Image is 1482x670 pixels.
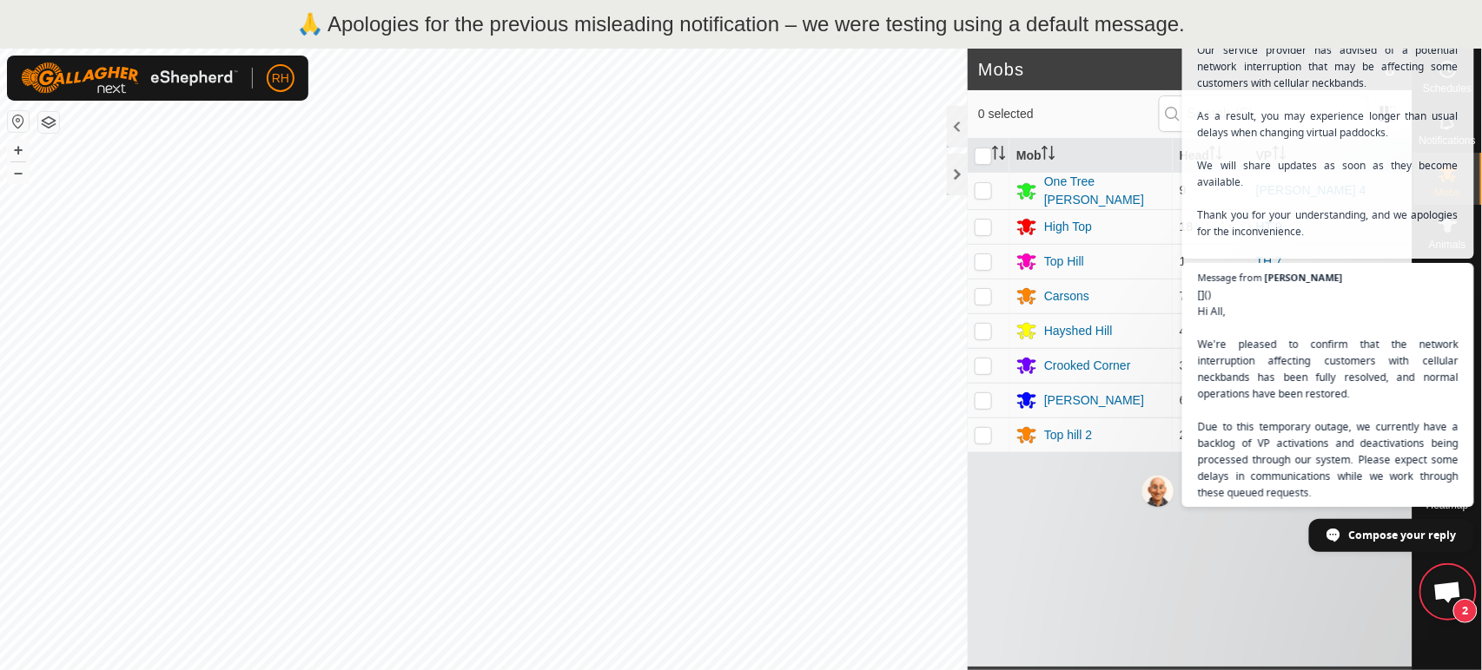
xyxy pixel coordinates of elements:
[1180,393,1187,407] span: 6
[1180,428,1194,442] span: 20
[1173,139,1249,173] th: Head
[21,62,238,94] img: Gallagher Logo
[1180,220,1194,233] span: 18
[1422,566,1474,618] div: Open chat
[1180,289,1187,303] span: 7
[1265,273,1343,282] span: [PERSON_NAME]
[8,162,29,183] button: –
[992,148,1006,162] p-sorticon: Activate to sort
[1044,391,1144,410] div: [PERSON_NAME]
[1198,273,1262,282] span: Message from
[1044,357,1131,375] div: Crooked Corner
[1044,287,1089,305] div: Carsons
[1044,322,1113,340] div: Hayshed Hill
[1198,25,1459,273] span: Hi all, Our service provider has advised of a potential network interruption that may be affectin...
[1198,286,1459,633] span: []() Hi All, We're pleased to confirm that the network interruption affecting customers with cell...
[272,69,289,88] span: RH
[1180,254,1187,268] span: 1
[1453,599,1478,623] span: 2
[1180,358,1187,372] span: 3
[38,112,59,133] button: Map Layers
[1009,139,1173,173] th: Mob
[8,140,29,161] button: +
[978,59,1386,80] h2: Mobs
[1349,520,1457,550] span: Compose your reply
[8,111,29,132] button: Reset Map
[1180,183,1187,197] span: 9
[1044,253,1084,271] div: Top Hill
[1159,95,1369,132] input: Search (S)
[1042,148,1055,162] p-sorticon: Activate to sort
[1180,324,1187,338] span: 4
[297,9,1186,40] p: 🙏 Apologies for the previous misleading notification – we were testing using a default message.
[978,105,1158,123] span: 0 selected
[1044,173,1166,209] div: One Tree [PERSON_NAME]
[1044,218,1092,236] div: High Top
[1044,426,1092,444] div: Top hill 2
